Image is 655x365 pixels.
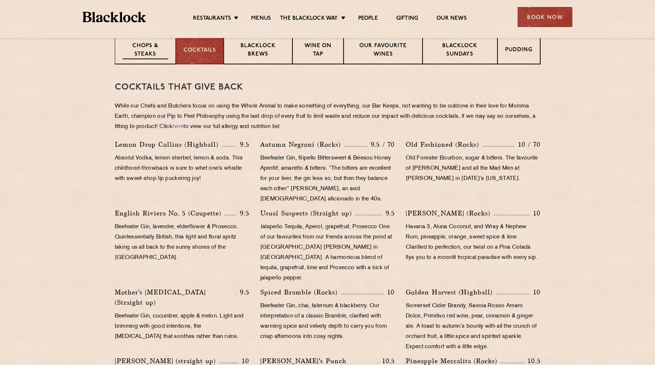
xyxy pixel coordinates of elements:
p: 10 [530,287,541,297]
a: People [358,15,378,23]
p: 9.5 [236,208,249,218]
p: Beefeater Gin, lavender, elderflower & Prosecco. Quintessentially British, this light and floral ... [115,222,249,263]
p: Lemon Drop Collins (Highball) [115,139,222,150]
p: 9.5 [382,208,395,218]
a: Restaurants [193,15,231,23]
a: The Blacklock Way [280,15,338,23]
h3: Cocktails That Give Back [115,83,541,92]
p: 10 [384,287,395,297]
p: Beefeater Gin, Sipello Bittersweet & Beesou Honey Aperitif, amaretto & bitters. “The bitters are ... [260,153,395,204]
p: Pudding [505,46,533,55]
a: Gifting [396,15,418,23]
p: Blacklock Sundays [430,42,490,59]
p: Jalapeño Tequila, Aperol, grapefruit, Prosecco One of our favourites from our friends across the ... [260,222,395,283]
p: 9.5 [236,140,249,149]
p: Mother’s [MEDICAL_DATA] (Straight up) [115,287,236,308]
p: 9.5 [236,287,249,297]
p: Golden Harvest (Highball) [406,287,496,297]
p: English Riviera No. 5 (Coupette) [115,208,225,218]
p: Chops & Steaks [122,42,168,59]
p: Usual Suspects (Straight up) [260,208,355,218]
p: Blacklock Brews [231,42,285,59]
a: Menus [251,15,271,23]
p: While our Chefs and Butchers focus on using the Whole Animal to make something of everything, our... [115,101,541,132]
p: Beefeater Gin, chai, falernum & blackberry. Our interpretation of a classic Bramble, clarified wi... [260,301,395,342]
p: Somerset Cider Brandy, Savoia Rosso Amaro Dolce, Primitivo red wine, pear, cinnamon & ginger ale.... [406,301,540,352]
p: Old Fashioned (Rocks) [406,139,482,150]
p: Old Forester Bourbon, sugar & bitters. The favourite of [PERSON_NAME] and all the Mad Men at [PER... [406,153,540,184]
img: BL_Textured_Logo-footer-cropped.svg [83,12,146,22]
p: Wine on Tap [300,42,336,59]
p: Spiced Bramble (Rocks) [260,287,341,297]
p: Our favourite wines [351,42,415,59]
a: here [173,124,183,129]
p: Beefeater Gin, cucumber, apple & melon. Light and brimming with good intentions, the [MEDICAL_DAT... [115,311,249,342]
a: Our News [436,15,467,23]
p: 9.5 / 70 [367,140,395,149]
div: Book Now [518,7,572,27]
p: [PERSON_NAME] (Rocks) [406,208,494,218]
p: 10 [530,208,541,218]
p: Havana 3, Aluna Coconut, and Wray & Nephew Rum, pineapple, orange, sweet spice & lime. Clarified ... [406,222,540,263]
p: 10 / 70 [515,140,541,149]
p: Autumn Negroni (Rocks) [260,139,344,150]
p: Absolut Vodka, lemon sherbet, lemon & soda. This childhood-throwback is sure to whet one’s whistl... [115,153,249,184]
p: Cocktails [183,46,216,55]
